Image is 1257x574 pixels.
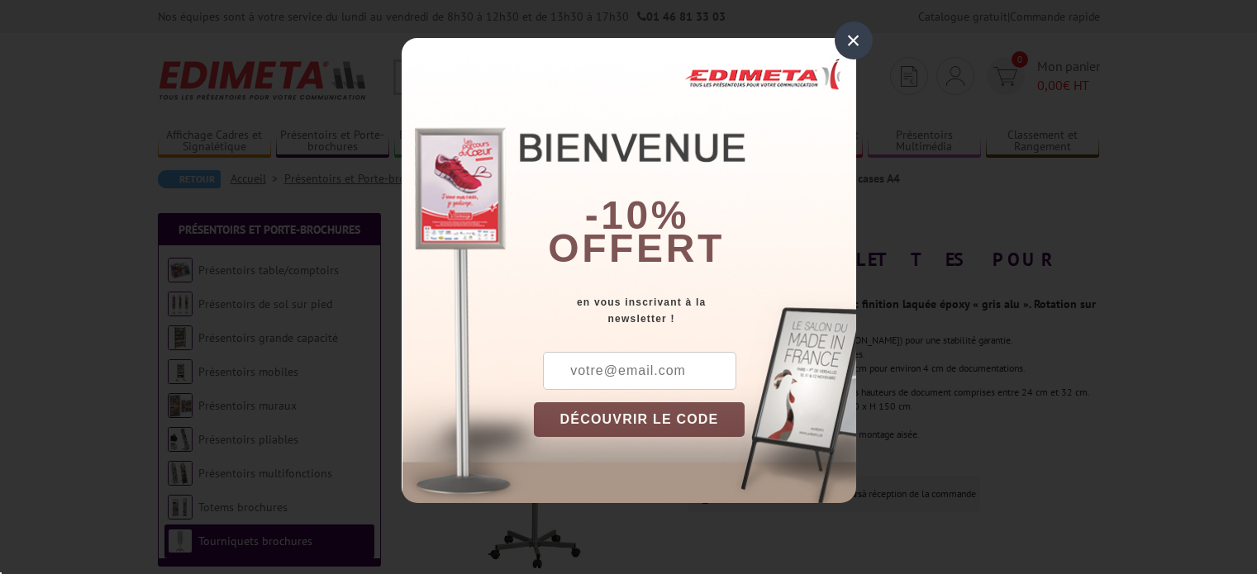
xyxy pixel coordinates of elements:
b: -10% [585,193,689,237]
div: en vous inscrivant à la newsletter ! [534,294,856,327]
div: × [835,21,873,59]
button: DÉCOUVRIR LE CODE [534,402,745,437]
font: offert [548,226,725,270]
input: votre@email.com [543,352,736,390]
